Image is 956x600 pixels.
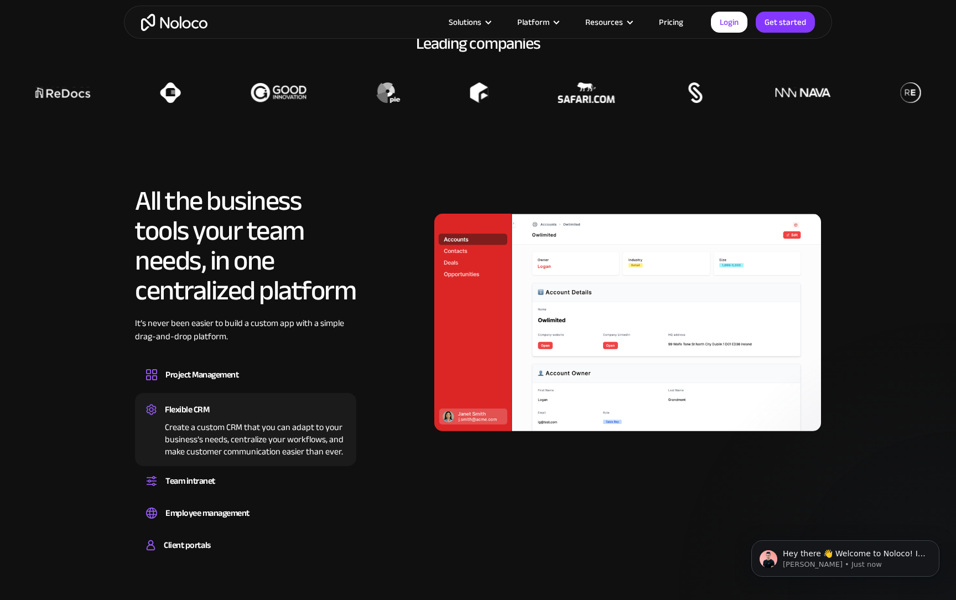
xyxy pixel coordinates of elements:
div: Team intranet [165,473,215,489]
div: Flexible CRM [165,401,209,418]
div: Client portals [164,537,210,554]
a: home [141,14,207,31]
div: Project Management [165,366,238,383]
div: Build a secure, fully-branded, and personalized client portal that lets your customers self-serve. [146,554,345,557]
div: Easily manage employee information, track performance, and handle HR tasks from a single platform. [146,521,345,525]
a: Login [711,12,747,33]
iframe: Intercom notifications message [735,517,956,594]
div: It’s never been easier to build a custom app with a simple drag-and-drop platform. [135,317,356,360]
div: Resources [571,15,645,29]
div: Set up a central space for your team to collaborate, share information, and stay up to date on co... [146,489,345,493]
div: Employee management [165,505,250,521]
div: Solutions [449,15,481,29]
div: Solutions [435,15,503,29]
div: Create a custom CRM that you can adapt to your business’s needs, centralize your workflows, and m... [146,418,345,458]
div: Design custom project management tools to speed up workflows, track progress, and optimize your t... [146,383,345,386]
div: Platform [503,15,571,29]
h2: All the business tools your team needs, in one centralized platform [135,186,356,306]
a: Get started [756,12,815,33]
div: Platform [517,15,549,29]
a: Pricing [645,15,697,29]
div: Resources [585,15,623,29]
